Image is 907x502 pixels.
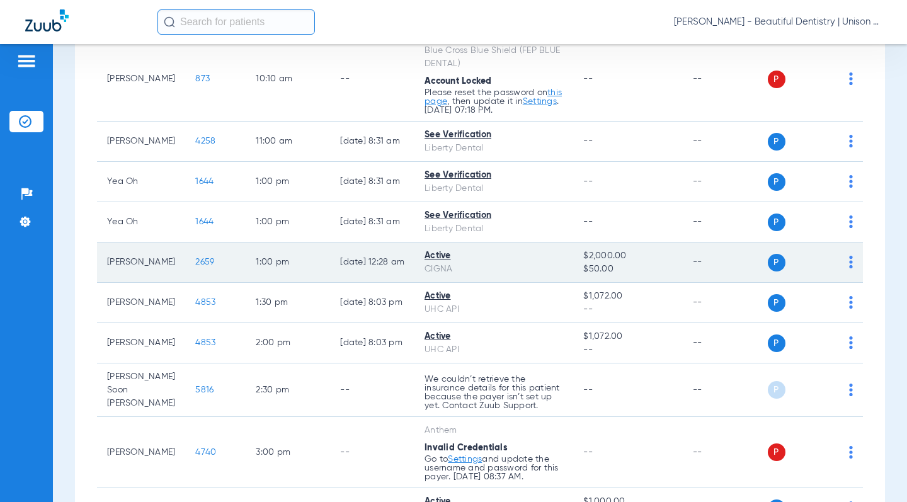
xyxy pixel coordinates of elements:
td: -- [683,363,768,417]
span: -- [583,217,593,226]
div: Blue Cross Blue Shield (FEP BLUE DENTAL) [425,44,563,71]
div: UHC API [425,343,563,357]
img: group-dot-blue.svg [849,215,853,228]
span: P [768,294,785,312]
span: P [768,173,785,191]
span: $50.00 [583,263,672,276]
td: 2:30 PM [246,363,330,417]
span: -- [583,448,593,457]
iframe: Chat Widget [844,442,907,502]
td: [DATE] 8:31 AM [330,162,414,202]
span: 873 [195,74,210,83]
div: Active [425,249,563,263]
div: Liberty Dental [425,182,563,195]
td: 3:00 PM [246,417,330,488]
td: [DATE] 8:03 PM [330,283,414,323]
img: hamburger-icon [16,54,37,69]
td: [DATE] 8:31 AM [330,122,414,162]
img: group-dot-blue.svg [849,175,853,188]
td: [DATE] 8:31 AM [330,202,414,242]
td: -- [683,283,768,323]
img: group-dot-blue.svg [849,135,853,147]
img: group-dot-blue.svg [849,336,853,349]
span: Invalid Credentials [425,443,508,452]
span: P [768,133,785,151]
div: CIGNA [425,263,563,276]
span: 1644 [195,177,214,186]
span: -- [583,137,593,145]
td: 1:30 PM [246,283,330,323]
span: P [768,214,785,231]
span: -- [583,303,672,316]
td: -- [683,122,768,162]
span: P [768,381,785,399]
td: 1:00 PM [246,162,330,202]
div: See Verification [425,209,563,222]
span: -- [583,177,593,186]
td: 11:00 AM [246,122,330,162]
a: this page [425,88,562,106]
img: Search Icon [164,16,175,28]
img: group-dot-blue.svg [849,256,853,268]
img: group-dot-blue.svg [849,296,853,309]
div: Active [425,290,563,303]
td: [PERSON_NAME] Soon [PERSON_NAME] [97,363,185,417]
img: group-dot-blue.svg [849,72,853,85]
span: 4853 [195,298,215,307]
span: P [768,254,785,271]
p: Go to and update the username and password for this payer. [DATE] 08:37 AM. [425,455,563,481]
td: [PERSON_NAME] [97,242,185,283]
a: Settings [523,97,557,106]
span: 4258 [195,137,215,145]
p: Please reset the password on , then update it in . [DATE] 07:18 PM. [425,88,563,115]
td: [PERSON_NAME] [97,323,185,363]
div: See Verification [425,128,563,142]
td: Yea Oh [97,202,185,242]
td: [DATE] 12:28 AM [330,242,414,283]
td: -- [683,162,768,202]
span: P [768,71,785,88]
td: [PERSON_NAME] [97,283,185,323]
div: Anthem [425,424,563,437]
td: 10:10 AM [246,37,330,122]
div: Liberty Dental [425,142,563,155]
td: -- [330,37,414,122]
td: -- [683,202,768,242]
td: [PERSON_NAME] [97,37,185,122]
span: $1,072.00 [583,330,672,343]
span: 4853 [195,338,215,347]
td: [DATE] 8:03 PM [330,323,414,363]
img: Zuub Logo [25,9,69,31]
span: -- [583,385,593,394]
span: P [768,334,785,352]
span: 1644 [195,217,214,226]
span: $1,072.00 [583,290,672,303]
td: -- [683,323,768,363]
img: group-dot-blue.svg [849,384,853,396]
div: Active [425,330,563,343]
td: -- [330,417,414,488]
div: Liberty Dental [425,222,563,236]
td: 2:00 PM [246,323,330,363]
td: -- [683,37,768,122]
td: -- [330,363,414,417]
td: [PERSON_NAME] [97,122,185,162]
div: See Verification [425,169,563,182]
td: -- [683,417,768,488]
span: -- [583,343,672,357]
p: We couldn’t retrieve the insurance details for this patient because the payer isn’t set up yet. C... [425,375,563,410]
span: -- [583,74,593,83]
span: $2,000.00 [583,249,672,263]
span: Account Locked [425,77,492,86]
span: 5816 [195,385,214,394]
td: Yea Oh [97,162,185,202]
td: -- [683,242,768,283]
span: 2659 [195,258,214,266]
span: 4740 [195,448,216,457]
input: Search for patients [157,9,315,35]
td: 1:00 PM [246,242,330,283]
a: Settings [448,455,482,464]
span: [PERSON_NAME] - Beautiful Dentistry | Unison Dental Group [674,16,882,28]
td: [PERSON_NAME] [97,417,185,488]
